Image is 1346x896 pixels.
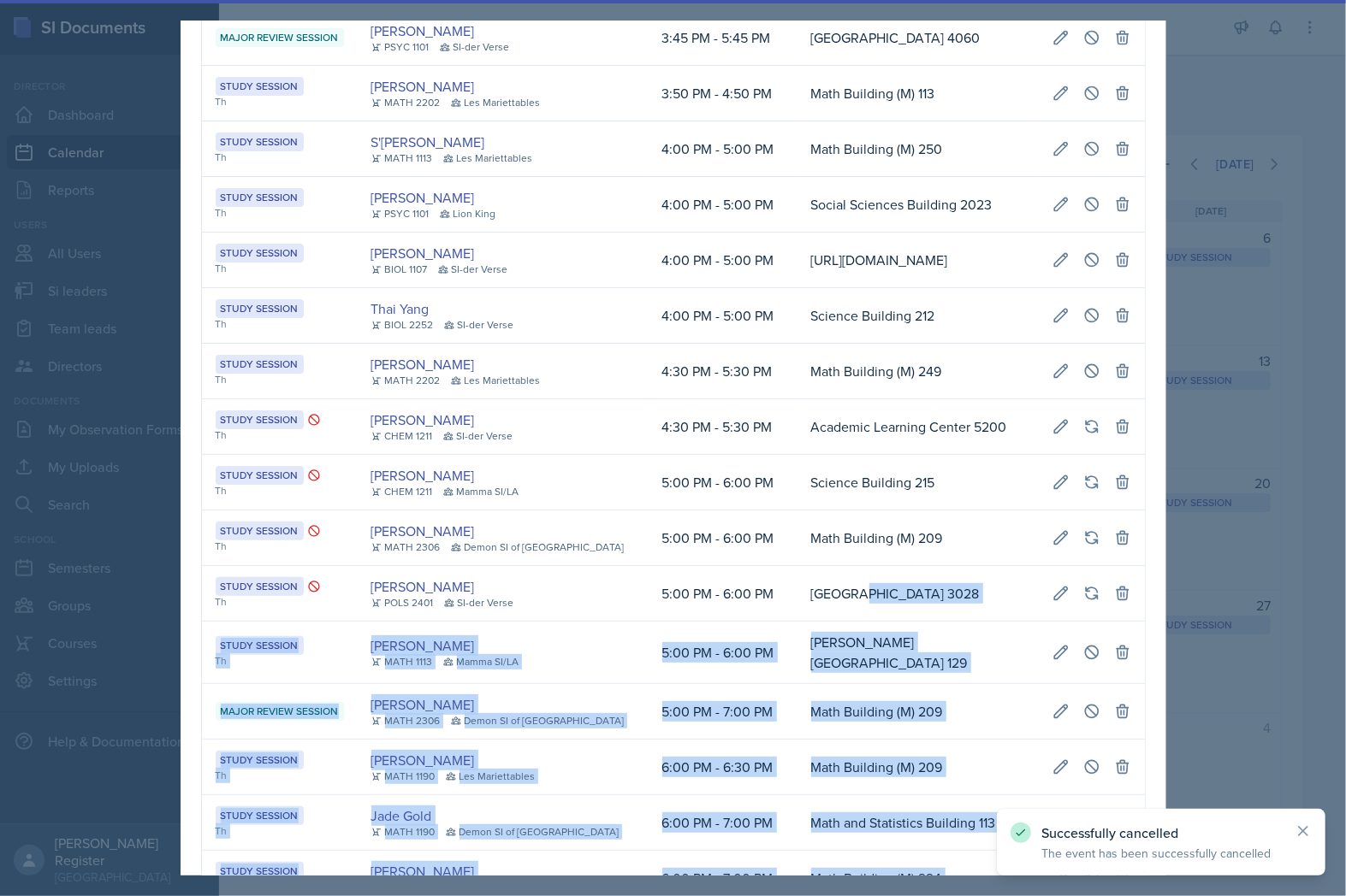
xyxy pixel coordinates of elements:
[443,654,519,669] div: Mamma SI/LA
[371,539,441,555] div: MATH 2306
[1041,824,1281,841] p: Successfully cancelled
[798,795,1039,851] td: Math and Statistics Building 113
[798,740,1039,795] td: Math Building (M) 209
[649,795,798,851] td: 6:00 PM - 7:00 PM
[451,539,625,555] div: Demon SI of [GEOGRAPHIC_DATA]
[216,862,304,881] div: Study Session
[649,10,798,66] td: 3:45 PM - 5:45 PM
[798,288,1039,344] td: Science Building 212
[216,205,344,221] div: Th
[371,21,475,41] a: [PERSON_NAME]
[216,133,304,151] div: Study Session
[649,66,798,121] td: 3:50 PM - 4:50 PM
[649,288,798,344] td: 4:00 PM - 5:00 PM
[1041,845,1281,862] p: The event has been successfully cancelled
[216,806,304,825] div: Study Session
[798,566,1039,622] td: [GEOGRAPHIC_DATA] 3028
[371,354,475,374] a: [PERSON_NAME]
[216,372,344,387] div: Th
[371,150,433,166] div: MATH 1113
[371,243,475,263] a: [PERSON_NAME]
[371,654,433,669] div: MATH 1113
[371,95,441,110] div: MATH 2202
[371,635,475,656] a: [PERSON_NAME]
[451,95,541,110] div: Les Mariettables
[446,769,536,784] div: Les Mariettables
[649,684,798,740] td: 5:00 PM - 7:00 PM
[371,805,432,826] a: Jade Gold
[798,10,1039,66] td: [GEOGRAPHIC_DATA] 4060
[216,77,304,96] div: Study Session
[798,344,1039,399] td: Math Building (M) 249
[798,66,1039,121] td: Math Building (M) 113
[371,576,475,597] a: [PERSON_NAME]
[649,344,798,399] td: 4:30 PM - 5:30 PM
[216,823,344,839] div: Th
[216,466,304,485] div: Study Session
[444,317,514,333] div: SI-der Verse
[371,465,475,486] a: [PERSON_NAME]
[371,694,475,715] a: [PERSON_NAME]
[798,510,1039,566] td: Math Building (M) 209
[216,522,304,540] div: Study Session
[216,768,344,783] div: Th
[798,455,1039,510] td: Science Building 215
[371,824,436,840] div: MATH 1190
[371,132,485,152] a: S'[PERSON_NAME]
[216,150,344,165] div: Th
[371,187,475,208] a: [PERSON_NAME]
[216,577,304,596] div: Study Session
[649,233,798,288] td: 4:00 PM - 5:00 PM
[371,769,436,784] div: MATH 1190
[216,483,344,498] div: Th
[446,824,620,840] div: Demon SI of [GEOGRAPHIC_DATA]
[443,150,533,166] div: Les Mariettables
[649,622,798,684] td: 5:00 PM - 6:00 PM
[371,262,428,277] div: BIOL 1107
[216,636,304,655] div: Study Session
[216,594,344,610] div: Th
[216,244,304,262] div: Study Session
[371,750,475,770] a: [PERSON_NAME]
[371,39,430,55] div: PSYC 1101
[440,39,510,55] div: SI-der Verse
[216,751,304,769] div: Study Session
[371,521,475,541] a: [PERSON_NAME]
[798,121,1039,177] td: Math Building (M) 250
[216,299,304,318] div: Study Session
[443,484,519,499] div: Mamma SI/LA
[371,484,433,499] div: CHEM 1211
[798,399,1039,455] td: Academic Learning Center 5200
[216,427,344,443] div: Th
[371,410,475,430] a: [PERSON_NAME]
[649,177,798,233] td: 4:00 PM - 5:00 PM
[371,206,430,221] div: PSYC 1101
[216,316,344,332] div: Th
[649,455,798,510] td: 5:00 PM - 6:00 PM
[451,373,541,388] div: Les Mariettables
[649,566,798,622] td: 5:00 PM - 6:00 PM
[451,713,625,728] div: Demon SI of [GEOGRAPHIC_DATA]
[443,428,513,444] div: SI-der Verse
[649,399,798,455] td: 4:30 PM - 5:30 PM
[371,76,475,97] a: [PERSON_NAME]
[216,539,344,554] div: Th
[798,622,1039,684] td: [PERSON_NAME][GEOGRAPHIC_DATA] 129
[371,317,434,333] div: BIOL 2252
[216,261,344,276] div: Th
[444,595,514,610] div: SI-der Verse
[798,177,1039,233] td: Social Sciences Building 2023
[371,428,433,444] div: CHEM 1211
[216,410,304,429] div: Study Session
[216,94,344,109] div: Th
[216,653,344,669] div: Th
[649,121,798,177] td: 4:00 PM - 5:00 PM
[371,861,475,881] a: [PERSON_NAME]
[371,373,441,388] div: MATH 2202
[216,28,344,47] div: Major Review Session
[798,233,1039,288] td: [URL][DOMAIN_NAME]
[216,188,304,207] div: Study Session
[371,595,434,610] div: POLS 2401
[216,355,304,374] div: Study Session
[216,702,344,721] div: Major Review Session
